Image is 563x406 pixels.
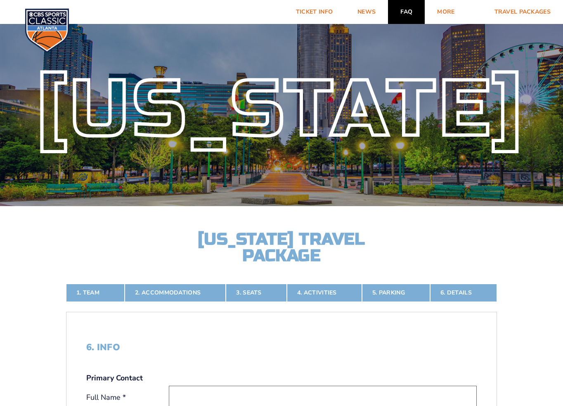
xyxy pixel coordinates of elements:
a: 3. Seats [226,284,286,302]
a: 2. Accommodations [125,284,226,302]
h2: [US_STATE] Travel Package [191,231,372,264]
label: Full Name * [86,392,169,403]
a: 1. Team [66,284,125,302]
a: 4. Activities [287,284,362,302]
h2: 6. Info [86,342,477,353]
strong: Primary Contact [86,373,143,383]
img: CBS Sports Classic [25,8,69,53]
a: 5. Parking [362,284,430,302]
